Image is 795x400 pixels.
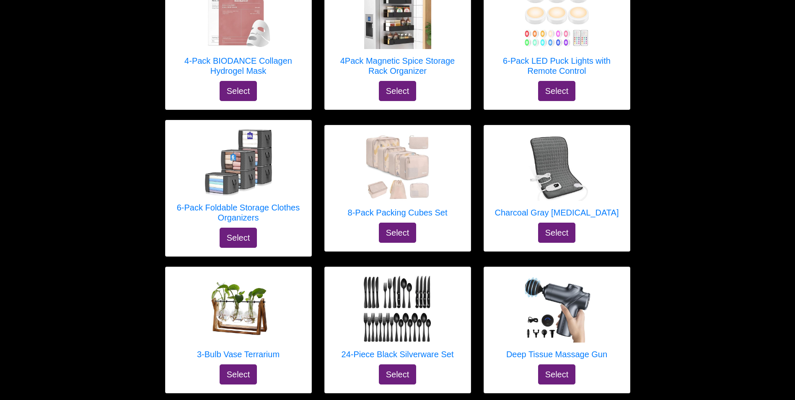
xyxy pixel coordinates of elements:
[197,349,280,359] h5: 3-Bulb Vase Terrarium
[364,275,431,343] img: 24-Piece Black Silverware Set
[342,349,454,359] h5: 24-Piece Black Silverware Set
[538,223,576,243] button: Select
[205,130,272,195] img: 6-Pack Foldable Storage Clothes Organizers
[495,208,619,218] h5: Charcoal Gray [MEDICAL_DATA]
[220,228,257,248] button: Select
[538,81,576,101] button: Select
[348,134,448,223] a: 8-Pack Packing Cubes Set 8-Pack Packing Cubes Set
[523,134,590,201] img: Charcoal Gray Heating Pad
[220,364,257,384] button: Select
[538,364,576,384] button: Select
[495,134,619,223] a: Charcoal Gray Heating Pad Charcoal Gray [MEDICAL_DATA]
[333,56,462,76] h5: 4Pack Magnetic Spice Storage Rack Organizer
[174,203,303,223] h5: 6-Pack Foldable Storage Clothes Organizers
[342,275,454,364] a: 24-Piece Black Silverware Set 24-Piece Black Silverware Set
[379,223,417,243] button: Select
[506,275,607,364] a: Deep Tissue Massage Gun Deep Tissue Massage Gun
[205,275,272,343] img: 3-Bulb Vase Terrarium
[174,129,303,228] a: 6-Pack Foldable Storage Clothes Organizers 6-Pack Foldable Storage Clothes Organizers
[492,56,621,76] h5: 6-Pack LED Puck Lights with Remote Control
[220,81,257,101] button: Select
[379,81,417,101] button: Select
[348,208,448,218] h5: 8-Pack Packing Cubes Set
[379,364,417,384] button: Select
[174,56,303,76] h5: 4-Pack BIODANCE Collagen Hydrogel Mask
[364,134,431,201] img: 8-Pack Packing Cubes Set
[506,349,607,359] h5: Deep Tissue Massage Gun
[197,275,280,364] a: 3-Bulb Vase Terrarium 3-Bulb Vase Terrarium
[523,275,590,343] img: Deep Tissue Massage Gun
